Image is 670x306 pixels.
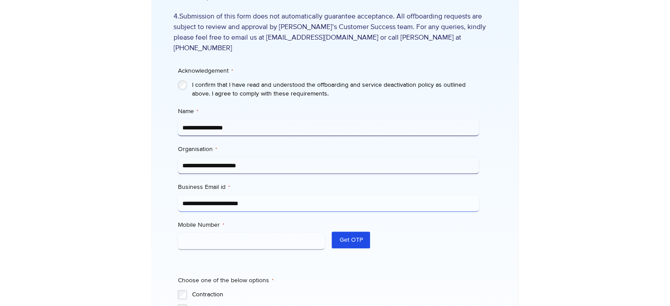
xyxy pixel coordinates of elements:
[178,107,479,116] label: Name
[192,290,479,299] label: Contraction
[178,221,325,229] label: Mobile Number
[178,66,233,75] legend: Acknowledgement
[178,276,274,285] legend: Choose one of the below options
[192,81,479,98] label: I confirm that I have read and understood the offboarding and service deactivation policy as outl...
[178,145,479,154] label: Organisation
[332,232,370,248] button: Get OTP
[174,11,496,53] span: 4.Submission of this form does not automatically guarantee acceptance. All offboarding requests a...
[178,183,479,192] label: Business Email id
